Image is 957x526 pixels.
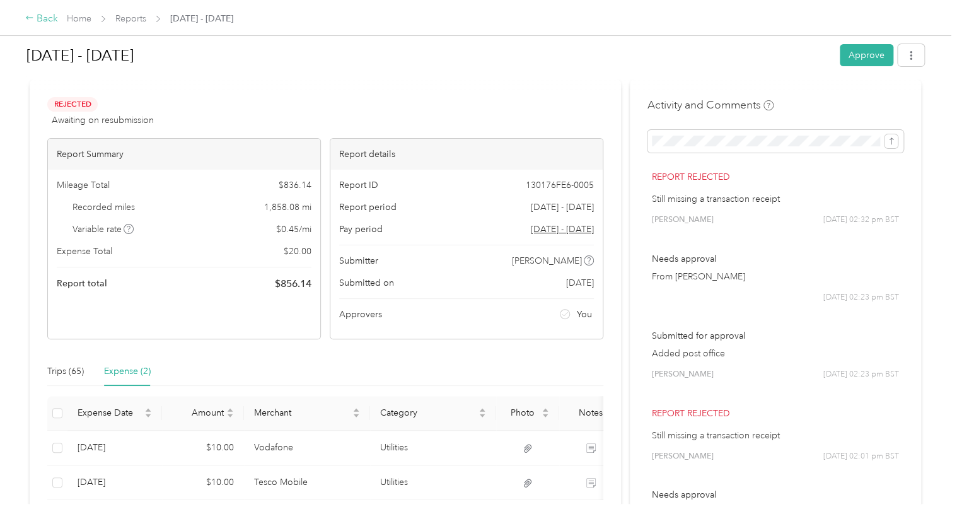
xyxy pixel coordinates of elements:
p: Needs approval [652,252,899,266]
th: Category [370,396,496,431]
span: Go to pay period [531,223,594,236]
p: Added post office [652,347,899,360]
span: caret-down [542,412,549,419]
span: $ 856.14 [275,276,311,291]
th: Amount [162,396,244,431]
span: caret-down [352,412,360,419]
span: [PERSON_NAME] [652,369,714,380]
span: [DATE] [566,276,594,289]
span: [DATE] - [DATE] [170,12,233,25]
p: Still missing a transaction receipt [652,192,899,206]
div: Back [25,11,58,26]
span: Report period [339,201,397,214]
td: 9-24-2025 [67,431,162,465]
span: You [577,308,592,321]
td: Vodafone [244,431,370,465]
p: Report rejected [652,407,899,420]
div: Report details [330,139,603,170]
span: Report total [57,277,107,290]
th: Expense Date [67,396,162,431]
div: Trips (65) [47,365,84,378]
span: $ 0.45 / mi [276,223,311,236]
span: Approvers [339,308,382,321]
span: Category [380,407,476,418]
td: $10.00 [162,431,244,465]
span: caret-up [352,406,360,414]
span: caret-up [542,406,549,414]
span: caret-up [478,406,486,414]
td: Tesco Mobile [244,465,370,500]
span: $ 836.14 [279,178,311,192]
th: Notes [559,396,622,431]
span: 130176FE6-0005 [526,178,594,192]
h1: Sep 1 - 30, 2025 [26,40,831,71]
span: caret-up [144,406,152,414]
span: [DATE] 02:23 pm BST [823,369,899,380]
span: Submitter [339,254,378,267]
button: Approve [840,44,893,66]
span: Expense Total [57,245,112,258]
span: Amount [172,407,224,418]
span: Awaiting on resubmission [52,114,154,127]
span: [DATE] - [DATE] [531,201,594,214]
a: Home [67,13,91,24]
td: 9-24-2025 [67,465,162,500]
h4: Activity and Comments [647,97,774,113]
span: Expense Date [78,407,142,418]
span: Submitted on [339,276,394,289]
p: From [PERSON_NAME] [652,270,899,283]
th: Merchant [244,396,370,431]
span: [DATE] 02:01 pm BST [823,451,899,462]
span: caret-down [226,412,234,419]
span: [PERSON_NAME] [652,214,714,226]
div: Expense (2) [104,365,151,378]
span: Mileage Total [57,178,110,192]
span: [DATE] 02:23 pm BST [823,292,899,303]
span: $ 20.00 [284,245,311,258]
th: Photo [496,396,559,431]
div: Report Summary [48,139,320,170]
p: Submitted for approval [652,329,899,342]
td: Utilities [370,465,496,500]
td: Utilities [370,431,496,465]
span: Merchant [254,407,350,418]
span: caret-down [144,412,152,419]
span: [DATE] 02:32 pm BST [823,214,899,226]
a: Reports [115,13,146,24]
span: Rejected [47,97,98,112]
span: Variable rate [72,223,134,236]
span: Photo [506,407,539,418]
span: Recorded miles [72,201,135,214]
p: Needs approval [652,488,899,501]
p: Report rejected [652,170,899,184]
td: $10.00 [162,465,244,500]
span: caret-down [478,412,486,419]
span: caret-up [226,406,234,414]
span: Report ID [339,178,378,192]
span: [PERSON_NAME] [652,451,714,462]
span: [PERSON_NAME] [512,254,582,267]
span: Pay period [339,223,383,236]
iframe: Everlance-gr Chat Button Frame [886,455,957,526]
span: 1,858.08 mi [264,201,311,214]
p: Still missing a transaction receipt [652,429,899,442]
